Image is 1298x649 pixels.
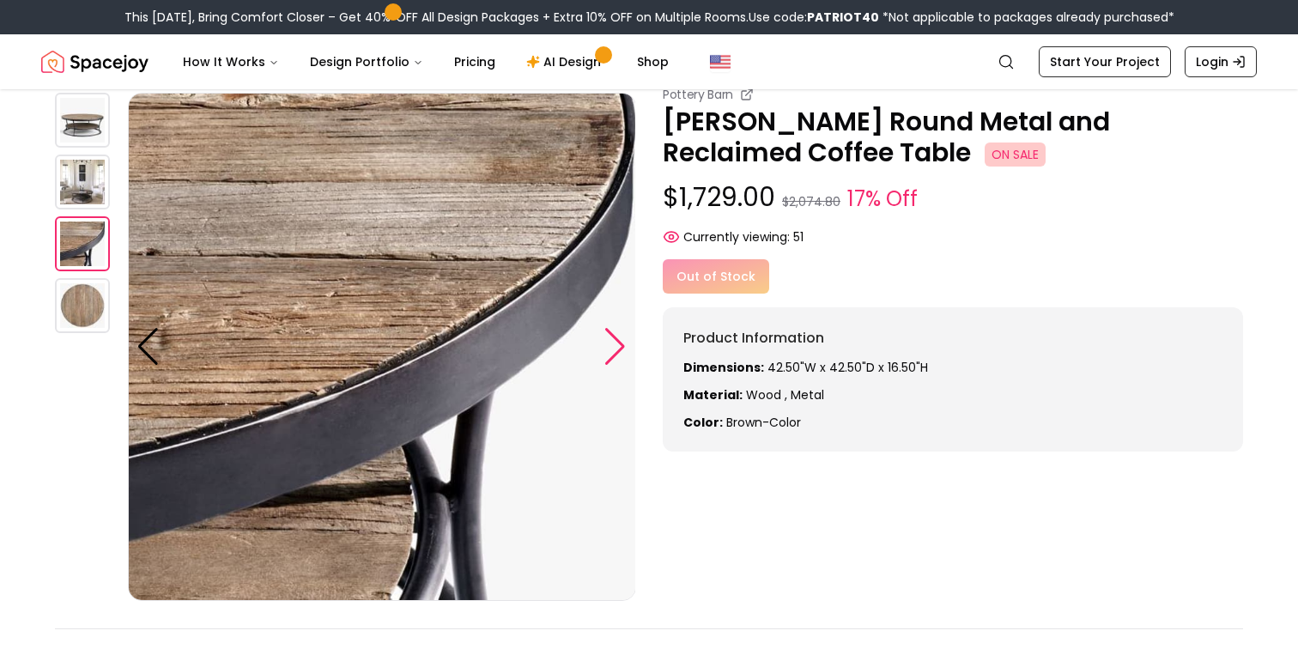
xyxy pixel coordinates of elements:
[41,45,149,79] a: Spacejoy
[513,45,620,79] a: AI Design
[1039,46,1171,77] a: Start Your Project
[782,193,840,210] small: $2,074.80
[124,9,1174,26] div: This [DATE], Bring Comfort Closer – Get 40% OFF All Design Packages + Extra 10% OFF on Multiple R...
[55,155,110,209] img: https://storage.googleapis.com/spacejoy-main/assets/603491e4afd33f001c8bd9aa/product_1_861oe0mm23b9
[749,9,879,26] span: Use code:
[793,228,804,246] span: 51
[169,45,682,79] nav: Main
[663,106,1243,168] p: [PERSON_NAME] Round Metal and Reclaimed Coffee Table
[1185,46,1257,77] a: Login
[169,45,293,79] button: How It Works
[807,9,879,26] b: PATRIOT40
[663,86,733,103] small: Pottery Barn
[710,52,731,72] img: United States
[683,328,1222,349] h6: Product Information
[879,9,1174,26] span: *Not applicable to packages already purchased*
[41,45,149,79] img: Spacejoy Logo
[55,216,110,271] img: https://storage.googleapis.com/spacejoy-main/assets/603491e4afd33f001c8bd9aa/product_2_cel1aaeomnch
[683,359,1222,376] p: 42.50"W x 42.50"D x 16.50"H
[847,184,918,215] small: 17% Off
[663,182,1243,215] p: $1,729.00
[41,34,1257,89] nav: Global
[683,359,764,376] strong: Dimensions:
[296,45,437,79] button: Design Portfolio
[726,414,801,431] span: brown-color
[746,386,824,403] span: Wood , Metal
[683,414,723,431] strong: Color:
[683,228,790,246] span: Currently viewing:
[985,143,1046,167] span: ON SALE
[623,45,682,79] a: Shop
[440,45,509,79] a: Pricing
[128,93,636,601] img: https://storage.googleapis.com/spacejoy-main/assets/603491e4afd33f001c8bd9aa/product_2_cel1aaeomnch
[683,386,743,403] strong: Material:
[55,278,110,333] img: https://storage.googleapis.com/spacejoy-main/assets/603491e4afd33f001c8bd9aa/product_3_g6p223jf316h
[55,93,110,148] img: https://storage.googleapis.com/spacejoy-main/assets/603491e4afd33f001c8bd9aa/product_0_a6473ncpk9nb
